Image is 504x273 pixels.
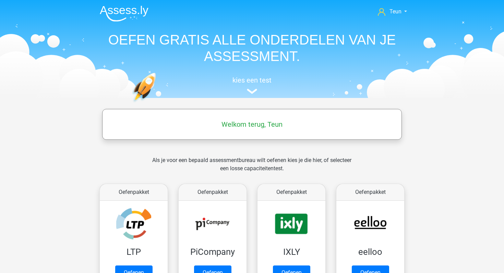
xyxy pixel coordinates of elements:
[106,120,398,128] h5: Welkom terug, Teun
[132,73,182,135] img: oefenen
[389,8,401,15] span: Teun
[94,76,410,84] h5: kies een test
[94,32,410,64] h1: OEFEN GRATIS ALLE ONDERDELEN VAN JE ASSESSMENT.
[147,156,357,181] div: Als je voor een bepaald assessmentbureau wilt oefenen kies je die hier, of selecteer een losse ca...
[100,5,148,22] img: Assessly
[94,76,410,94] a: kies een test
[375,8,410,16] a: Teun
[247,89,257,94] img: assessment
